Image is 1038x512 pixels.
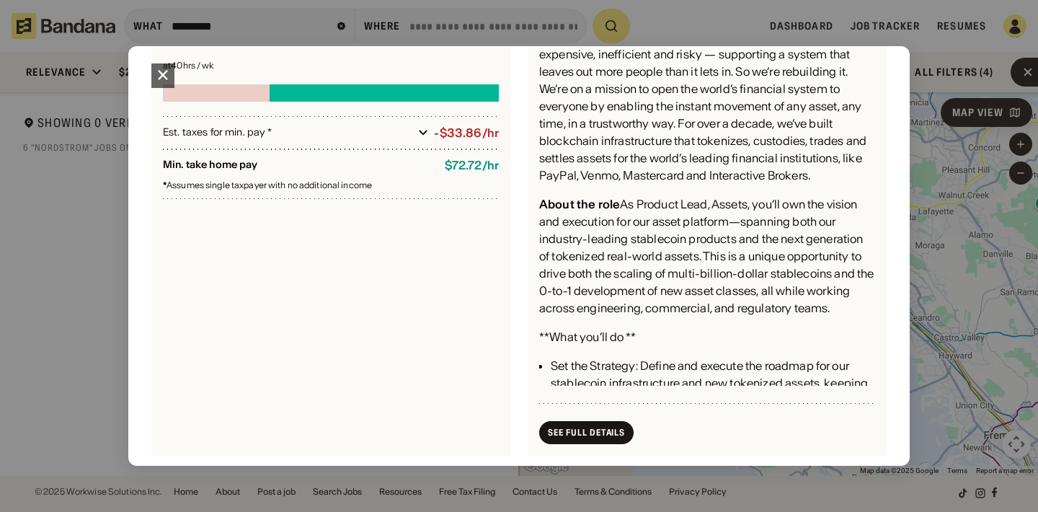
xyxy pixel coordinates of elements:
[163,28,312,49] div: $ 106.58 - $125.39
[163,181,499,190] div: Assumes single taxpayer with no additional income
[163,61,499,70] div: at 40 hrs / wk
[163,159,433,172] div: Min. take home pay
[163,125,412,140] div: Est. taxes for min. pay *
[445,159,499,172] div: $ 72.72 / hr
[539,195,875,317] div: As Product Lead, Assets, you’ll own the vision and execution for our asset platform—spanning both...
[434,126,499,140] div: -$33.86/hr
[548,428,625,437] div: See Full Details
[551,357,875,409] div: Set the Strategy: Define and execute the roadmap for our stablecoin infrastructure and new tokeni...
[539,28,875,184] div: **About Paxos ** [DATE] financial infrastructure is archaic, expensive, inefficient and risky — s...
[539,197,620,211] div: About the role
